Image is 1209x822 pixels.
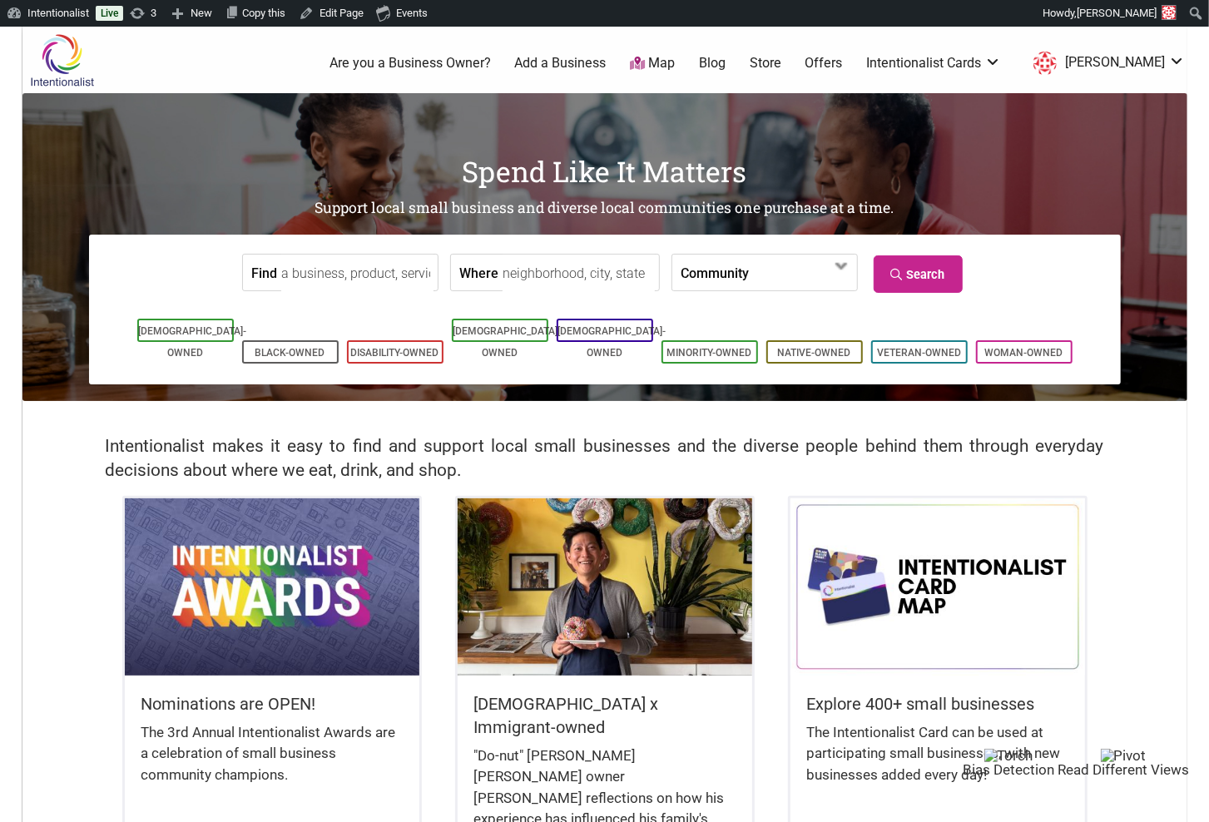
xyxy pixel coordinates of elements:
[141,692,403,716] h5: Nominations are OPEN!
[453,325,562,359] a: [DEMOGRAPHIC_DATA]-Owned
[1058,761,1189,778] span: Read Different Views
[790,498,1085,675] img: Intentionalist Card Map
[141,722,403,803] div: The 3rd Annual Intentionalist Awards are a celebration of small business community champions.
[877,347,961,359] a: Veteran-Owned
[22,151,1187,191] h1: Spend Like It Matters
[1025,48,1185,78] li: Sarah-Studer
[807,722,1068,803] div: The Intentionalist Card can be used at participating small businesses, with new businesses added ...
[503,255,655,292] input: neighborhood, city, state
[699,54,726,72] a: Blog
[351,347,439,359] a: Disability-Owned
[807,692,1068,716] h5: Explore 400+ small businesses
[22,33,102,87] img: Intentionalist
[255,347,325,359] a: Black-Owned
[1101,749,1147,763] img: Pivot
[458,498,752,675] img: King Donuts - Hong Chhuor
[985,347,1063,359] a: Woman-Owned
[874,255,963,293] a: Search
[667,347,752,359] a: Minority-Owned
[750,54,781,72] a: Store
[963,761,1054,778] span: Bias Detection
[125,498,419,675] img: Intentionalist Awards
[22,198,1187,219] h2: Support local small business and diverse local communities one purchase at a time.
[1077,7,1157,19] span: [PERSON_NAME]
[251,255,277,290] label: Find
[139,325,247,359] a: [DEMOGRAPHIC_DATA]-Owned
[805,54,843,72] a: Offers
[330,54,491,72] a: Are you a Business Owner?
[459,255,498,290] label: Where
[1025,48,1185,78] a: [PERSON_NAME]
[984,749,1033,763] img: Torch
[474,692,736,739] h5: [DEMOGRAPHIC_DATA] x Immigrant-owned
[106,434,1104,483] h2: Intentionalist makes it easy to find and support local small businesses and the diverse people be...
[630,54,675,73] a: Map
[96,6,123,21] a: Live
[281,255,434,292] input: a business, product, service
[778,347,851,359] a: Native-Owned
[558,325,666,359] a: [DEMOGRAPHIC_DATA]-Owned
[1058,748,1189,777] button: Pivot Read Different Views
[866,54,1001,72] a: Intentionalist Cards
[681,255,749,290] label: Community
[514,54,606,72] a: Add a Business
[963,748,1054,777] button: Torch Bias Detection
